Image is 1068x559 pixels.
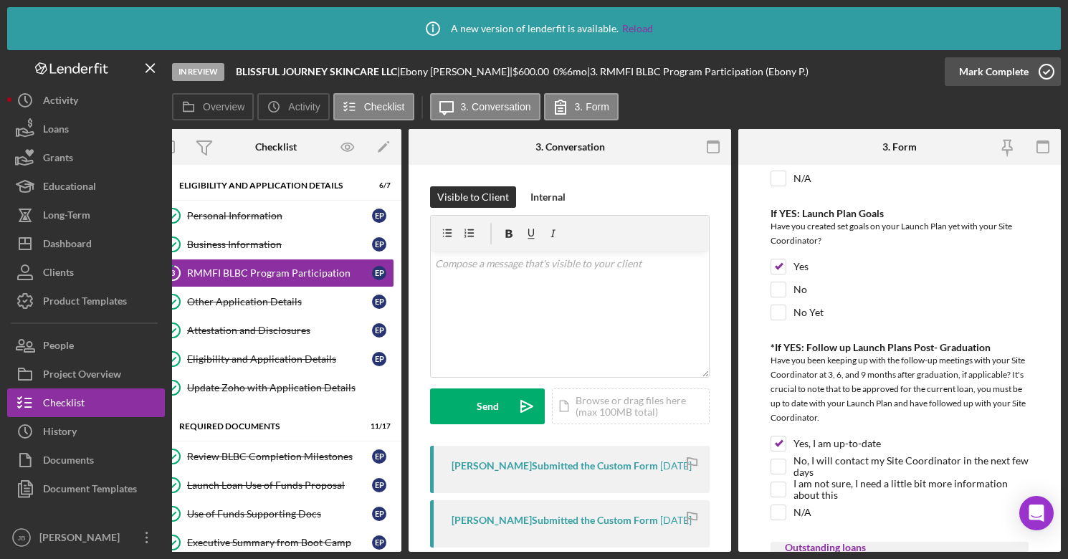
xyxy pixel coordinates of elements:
div: Business Information [187,239,372,250]
button: Dashboard [7,229,165,258]
label: Yes [793,259,809,274]
a: Use of Funds Supporting DocsEP [158,500,394,528]
label: Activity [288,101,320,113]
div: Ebony [PERSON_NAME] | [400,66,512,77]
label: N/A [793,505,811,520]
div: Open Intercom Messenger [1019,496,1054,530]
button: Checklist [7,388,165,417]
text: JB [17,534,25,542]
a: Grants [7,143,165,172]
button: Document Templates [7,474,165,503]
div: Use of Funds Supporting Docs [187,508,372,520]
div: Checklist [255,141,297,153]
a: 3RMMFI BLBC Program ParticipationEP [158,259,394,287]
a: Personal InformationEP [158,201,394,230]
div: $600.00 [512,66,553,77]
div: E P [372,323,386,338]
a: Launch Loan Use of Funds ProposalEP [158,471,394,500]
button: 3. Form [544,93,619,120]
button: Activity [7,86,165,115]
div: E P [372,237,386,252]
label: No Yet [793,305,824,320]
div: E P [372,535,386,550]
div: Long-Term [43,201,90,233]
button: Visible to Client [430,186,516,208]
div: Attestation and Disclosures [187,325,372,336]
div: Grants [43,143,73,176]
div: 11 / 17 [365,422,391,431]
div: Dashboard [43,229,92,262]
div: *If YES: Follow up Launch Plans Post- Graduation [771,342,1029,353]
div: E P [372,266,386,280]
label: 3. Conversation [461,101,531,113]
a: Update Zoho with Application Details [158,373,394,402]
button: Activity [257,93,329,120]
div: Outstanding loans [785,542,1014,553]
time: 2025-07-20 21:01 [660,515,692,526]
b: BLISSFUL JOURNEY SKINCARE LLC [236,65,397,77]
a: Review BLBC Completion MilestonesEP [158,442,394,471]
label: No, I will contact my Site Coordinator in the next few days [793,459,1029,474]
div: People [43,331,74,363]
time: 2025-07-21 18:11 [660,460,692,472]
div: In Review [172,63,224,81]
div: RMMFI BLBC Program Participation [187,267,372,279]
button: History [7,417,165,446]
a: Long-Term [7,201,165,229]
button: Clients [7,258,165,287]
button: Mark Complete [945,57,1061,86]
div: Send [477,388,499,424]
button: People [7,331,165,360]
button: Product Templates [7,287,165,315]
div: Eligibility and Application Details [187,353,372,365]
div: E P [372,295,386,309]
div: | 3. RMMFI BLBC Program Participation (Ebony P.) [587,66,809,77]
button: Project Overview [7,360,165,388]
label: No [793,282,807,297]
a: Loans [7,115,165,143]
a: Business InformationEP [158,230,394,259]
div: History [43,417,77,449]
div: Eligibility and Application Details [179,181,355,190]
button: Documents [7,446,165,474]
label: Overview [203,101,244,113]
button: JB[PERSON_NAME] [7,523,165,552]
div: E P [372,449,386,464]
a: Reload [622,23,653,34]
div: Project Overview [43,360,121,392]
a: Attestation and DisclosuresEP [158,316,394,345]
a: Eligibility and Application DetailsEP [158,345,394,373]
button: Checklist [333,93,414,120]
div: Update Zoho with Application Details [187,382,394,393]
label: I am not sure, I need a little bit more information about this [793,482,1029,497]
button: Educational [7,172,165,201]
div: Have you created set goals on your Launch Plan yet with your Site Coordinator? [771,219,1029,252]
div: Checklist [43,388,85,421]
a: Executive Summary from Boot CampEP [158,528,394,557]
div: Loans [43,115,69,147]
tspan: 3 [171,268,175,277]
div: Clients [43,258,74,290]
div: Review BLBC Completion Milestones [187,451,372,462]
div: Document Templates [43,474,137,507]
div: [PERSON_NAME] Submitted the Custom Form [452,515,658,526]
a: Other Application DetailsEP [158,287,394,316]
div: If YES: Launch Plan Goals [771,208,1029,219]
div: Mark Complete [959,57,1029,86]
div: Educational [43,172,96,204]
div: E P [372,352,386,366]
div: [PERSON_NAME] [36,523,129,555]
div: Personal Information [187,210,372,221]
div: Other Application Details [187,296,372,307]
label: 3. Form [575,101,609,113]
button: Internal [523,186,573,208]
